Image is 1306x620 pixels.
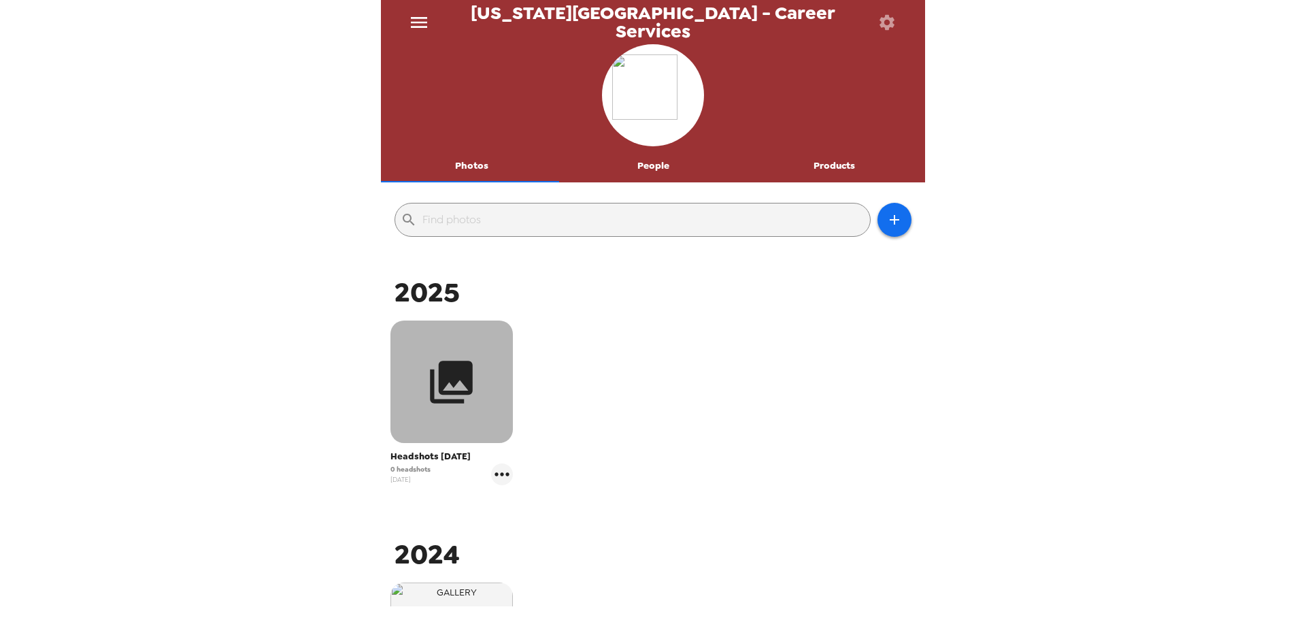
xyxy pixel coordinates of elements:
[395,274,460,310] span: 2025
[422,209,865,231] input: Find photos
[390,450,513,463] span: Headshots [DATE]
[743,150,925,182] button: Products
[390,464,431,474] span: 0 headshots
[612,54,694,136] img: org logo
[563,150,744,182] button: People
[395,536,460,572] span: 2024
[381,150,563,182] button: Photos
[441,4,865,40] span: [US_STATE][GEOGRAPHIC_DATA] - Career Services
[491,463,513,485] button: gallery menu
[390,474,431,485] span: [DATE]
